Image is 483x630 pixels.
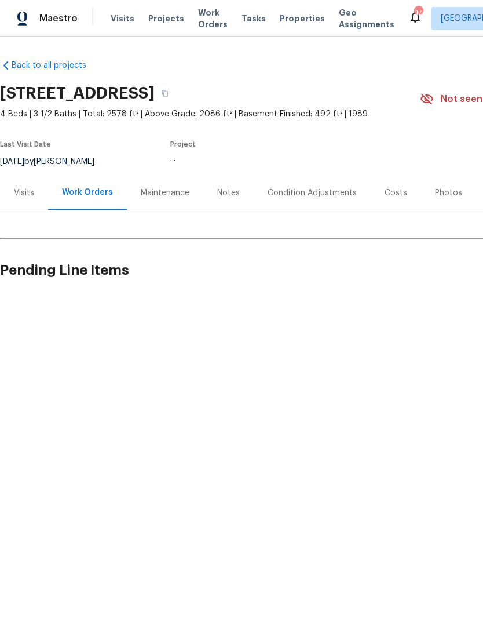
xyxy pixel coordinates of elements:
[14,187,34,199] div: Visits
[141,187,189,199] div: Maintenance
[62,187,113,198] div: Work Orders
[339,7,394,30] span: Geo Assignments
[111,13,134,24] span: Visits
[241,14,266,23] span: Tasks
[268,187,357,199] div: Condition Adjustments
[414,7,422,19] div: 17
[155,83,175,104] button: Copy Address
[435,187,462,199] div: Photos
[170,155,393,163] div: ...
[198,7,228,30] span: Work Orders
[280,13,325,24] span: Properties
[217,187,240,199] div: Notes
[148,13,184,24] span: Projects
[385,187,407,199] div: Costs
[39,13,78,24] span: Maestro
[170,141,196,148] span: Project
